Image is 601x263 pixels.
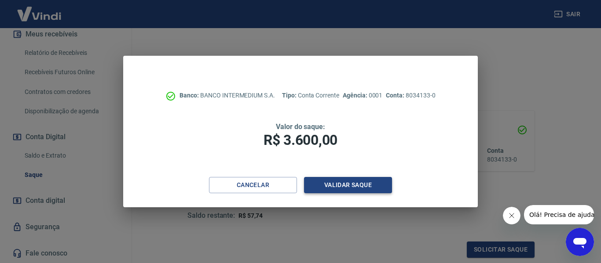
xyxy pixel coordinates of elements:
[304,177,392,193] button: Validar saque
[386,91,435,100] p: 8034133-0
[503,207,520,224] iframe: Fechar mensagem
[282,92,298,99] span: Tipo:
[264,132,337,148] span: R$ 3.600,00
[276,122,325,131] span: Valor do saque:
[566,228,594,256] iframe: Botão para abrir a janela de mensagens
[386,92,406,99] span: Conta:
[282,91,339,100] p: Conta Corrente
[180,91,275,100] p: BANCO INTERMEDIUM S.A.
[343,91,382,100] p: 0001
[5,6,74,13] span: Olá! Precisa de ajuda?
[524,205,594,224] iframe: Mensagem da empresa
[209,177,297,193] button: Cancelar
[180,92,200,99] span: Banco:
[343,92,369,99] span: Agência:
